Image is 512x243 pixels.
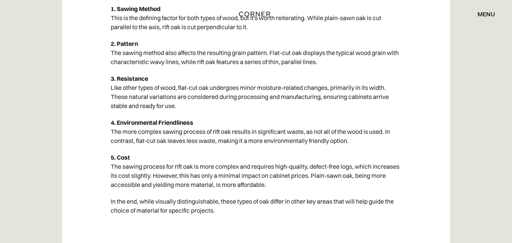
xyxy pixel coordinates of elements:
p: ‍ [111,219,402,235]
div: menu [478,11,495,17]
strong: 3. Resistance [111,75,148,82]
p: The sawing process for rift oak is more complex and requires high-quality, defect-free logs, whic... [111,149,402,193]
a: home [238,9,274,19]
div: menu [470,8,495,20]
p: In the end, while visually distinguishable, these types of oak differ in other key areas that wil... [111,193,402,219]
strong: 2. Pattern [111,40,138,47]
p: The more complex sawing process of rift oak results in significant waste, as not all of the wood ... [111,114,402,149]
p: The sawing method also affects the resulting grain pattern. Flat-cut oak displays the typical woo... [111,35,402,70]
strong: 4. Environmental Friendliness [111,119,193,126]
p: Like other types of wood, flat-cut oak undergoes minor moisture-related changes, primarily in its... [111,70,402,114]
strong: 5. Cost [111,154,130,161]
